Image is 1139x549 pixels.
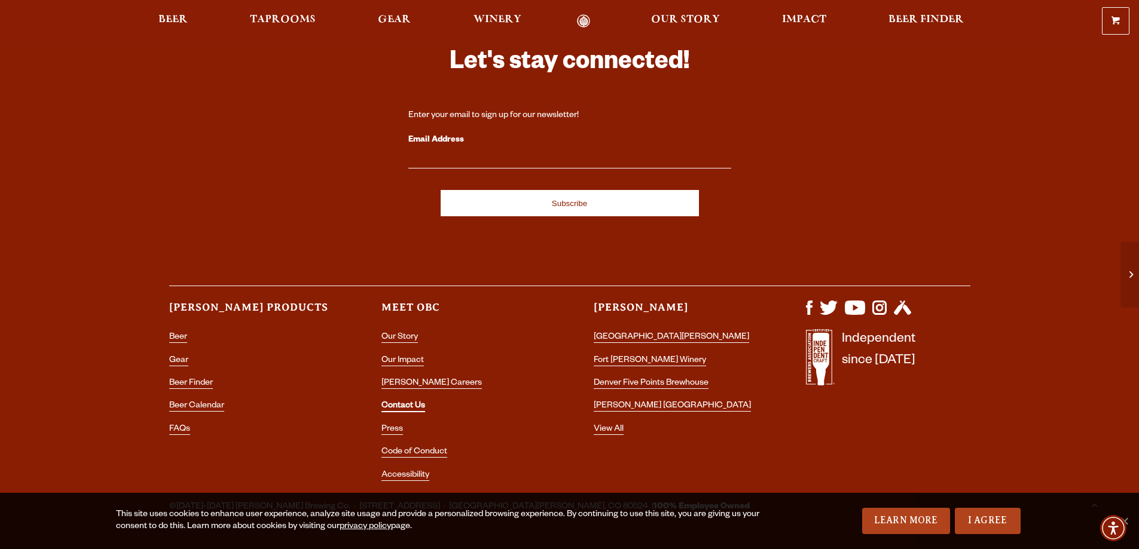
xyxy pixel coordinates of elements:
a: Beer [151,14,196,28]
a: Denver Five Points Brewhouse [594,379,709,389]
a: I Agree [955,508,1021,534]
div: This site uses cookies to enhance user experience, analyze site usage and provide a personalized ... [116,509,764,533]
a: Taprooms [242,14,323,28]
h3: Meet OBC [381,300,546,325]
a: View All [594,425,624,435]
h3: Let's stay connected! [408,47,731,82]
span: Beer Finder [888,15,964,24]
span: Taprooms [250,15,316,24]
span: Winery [474,15,521,24]
div: Enter your email to sign up for our newsletter! [408,110,731,122]
a: Beer Finder [169,379,213,389]
a: Our Story [381,333,418,343]
a: Our Impact [381,356,424,366]
a: Visit us on Untappd [894,309,911,318]
a: Contact Us [381,401,425,412]
a: [PERSON_NAME] [GEOGRAPHIC_DATA] [594,401,751,412]
a: Visit us on X (formerly Twitter) [820,309,838,318]
a: Winery [466,14,529,28]
a: [GEOGRAPHIC_DATA][PERSON_NAME] [594,333,749,343]
span: Our Story [651,15,720,24]
p: Independent since [DATE] [842,329,915,392]
a: Visit us on Facebook [806,309,813,318]
a: Beer [169,333,187,343]
h3: [PERSON_NAME] Products [169,300,334,325]
a: Press [381,425,403,435]
a: [PERSON_NAME] Careers [381,379,482,389]
a: Beer Finder [881,14,972,28]
span: Impact [782,15,826,24]
a: FAQs [169,425,190,435]
a: Odell Home [561,14,606,28]
label: Email Address [408,133,731,148]
a: Scroll to top [1079,489,1109,519]
a: Accessibility [381,471,429,481]
a: Gear [169,356,188,366]
a: Code of Conduct [381,447,447,458]
a: privacy policy [340,522,391,532]
a: Impact [774,14,834,28]
div: Accessibility Menu [1100,515,1126,541]
a: Visit us on Instagram [872,309,887,318]
a: Visit us on YouTube [845,309,865,318]
span: Gear [378,15,411,24]
h3: [PERSON_NAME] [594,300,758,325]
a: Beer Calendar [169,401,224,412]
span: Beer [158,15,188,24]
a: Fort [PERSON_NAME] Winery [594,356,706,366]
a: Learn More [862,508,950,534]
input: Subscribe [441,190,699,216]
a: Our Story [643,14,728,28]
a: Gear [370,14,419,28]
